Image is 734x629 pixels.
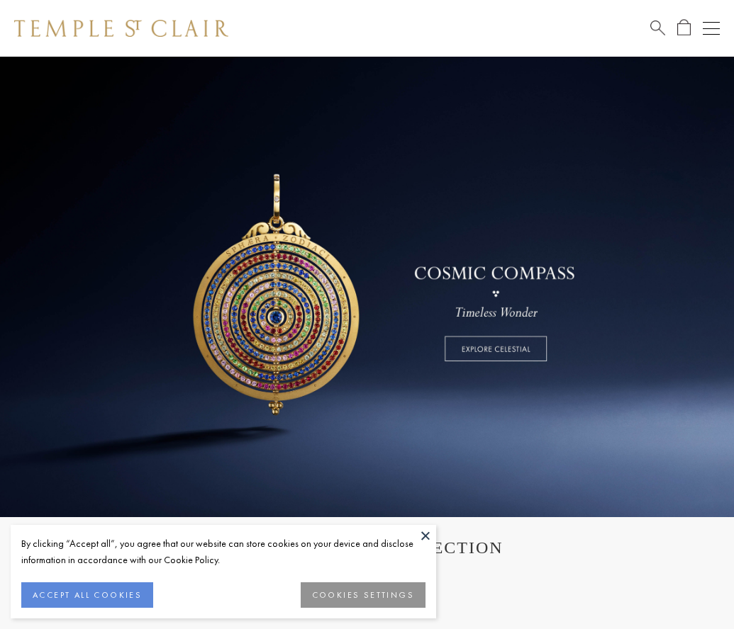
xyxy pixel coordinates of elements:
a: Open Shopping Bag [677,19,691,37]
a: Search [650,19,665,37]
button: Open navigation [703,20,720,37]
button: ACCEPT ALL COOKIES [21,582,153,608]
div: By clicking “Accept all”, you agree that our website can store cookies on your device and disclos... [21,535,426,568]
img: Temple St. Clair [14,20,228,37]
button: COOKIES SETTINGS [301,582,426,608]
